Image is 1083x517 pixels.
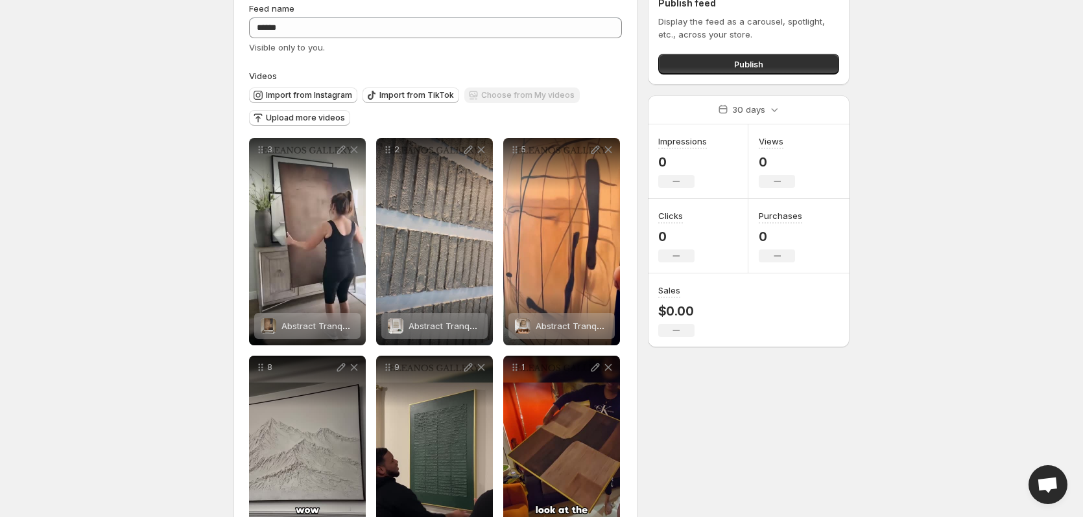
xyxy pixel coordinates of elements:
p: 0 [658,229,695,244]
div: 2Abstract Tranquility #WS144Abstract Tranquility #WS144 [376,138,493,345]
span: Abstract Tranquility #WS144 [409,321,523,331]
h3: Impressions [658,135,707,148]
p: 0 [658,154,707,170]
span: Publish [734,58,763,71]
span: Abstract Tranquility #WS336 [281,321,398,331]
button: Import from Instagram [249,87,357,103]
img: Abstract Tranquility #WS379 [515,318,530,334]
a: Open chat [1029,465,1067,504]
span: Import from TikTok [379,90,454,100]
p: 0 [759,154,795,170]
span: Feed name [249,3,294,14]
span: Upload more videos [266,113,345,123]
p: $0.00 [658,303,695,319]
span: Visible only to you. [249,42,325,52]
button: Publish [658,54,839,75]
p: 3 [267,144,335,155]
button: Upload more videos [249,110,350,126]
p: Display the feed as a carousel, spotlight, etc., across your store. [658,15,839,41]
img: Abstract Tranquility #WS144 [388,318,403,334]
h3: Clicks [658,209,683,222]
p: 9 [394,362,462,373]
p: 5 [521,144,589,155]
div: 3Abstract Tranquility #WS336Abstract Tranquility #WS336 [249,138,366,345]
p: 8 [267,362,335,373]
h3: Sales [658,284,680,297]
div: 5Abstract Tranquility #WS379Abstract Tranquility #WS379 [503,138,620,345]
span: Abstract Tranquility #WS379 [536,321,652,331]
span: Videos [249,71,277,81]
h3: Views [759,135,783,148]
span: Import from Instagram [266,90,352,100]
h3: Purchases [759,209,802,222]
p: 1 [521,362,589,373]
img: Abstract Tranquility #WS336 [261,318,276,334]
button: Import from TikTok [363,87,459,103]
p: 30 days [732,103,765,116]
p: 0 [759,229,802,244]
p: 2 [394,144,462,155]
